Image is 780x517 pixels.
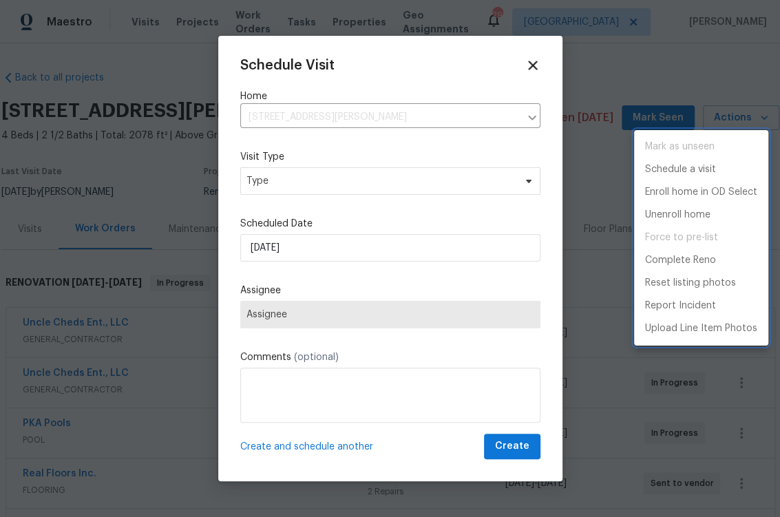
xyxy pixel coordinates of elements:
p: Enroll home in OD Select [645,185,757,200]
p: Schedule a visit [645,162,716,177]
p: Upload Line Item Photos [645,321,757,336]
p: Complete Reno [645,253,716,268]
span: Setup visit must be completed before moving home to pre-list [634,226,768,249]
p: Report Incident [645,299,716,313]
p: Reset listing photos [645,276,736,291]
p: Unenroll home [645,208,710,222]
